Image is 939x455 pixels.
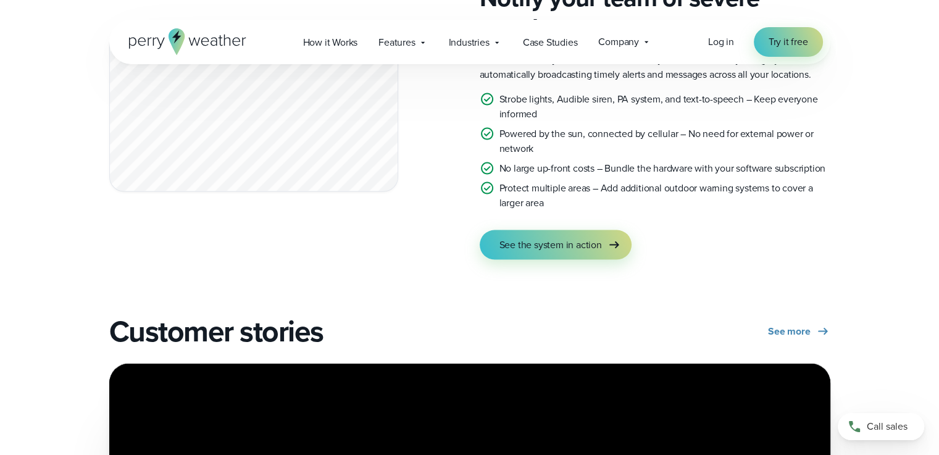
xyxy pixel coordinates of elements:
span: Features [378,35,415,50]
p: Strobe lights, Audible siren, PA system, and text-to-speech – Keep everyone informed [499,92,830,122]
a: How it Works [293,30,369,55]
a: See more [768,324,830,339]
p: No large up-front costs – Bundle the hardware with your software subscription [499,161,826,176]
a: Call sales [838,413,924,440]
span: Company [598,35,639,49]
a: Log in [708,35,734,49]
span: See the system in action [499,238,602,253]
a: Try it free [754,27,823,57]
span: How it Works [303,35,358,50]
span: Industries [449,35,490,50]
span: Try it free [769,35,808,49]
h2: Customer stories [109,314,462,349]
span: Case Studies [523,35,578,50]
a: See the system in action [480,230,632,260]
p: You can’t be everywhere at once. Let our system do the heavy lifting by automatically broadcastin... [480,52,830,82]
p: Protect multiple areas – Add additional outdoor warning systems to cover a larger area [499,181,830,211]
a: Case Studies [512,30,588,55]
p: Powered by the sun, connected by cellular – No need for external power or network [499,127,830,156]
span: See more [768,324,810,339]
span: Call sales [867,419,908,434]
